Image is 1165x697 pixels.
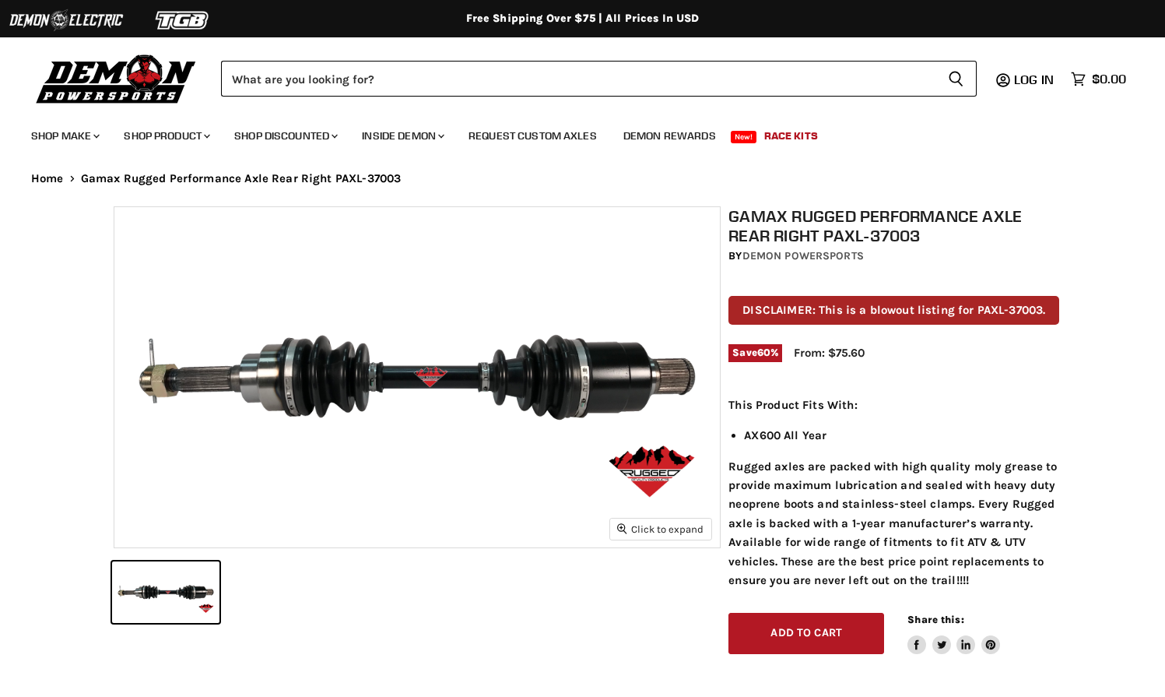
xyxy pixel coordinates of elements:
a: Shop Discounted [223,120,347,152]
h1: Gamax Rugged Performance Axle Rear Right PAXL-37003 [728,206,1059,245]
a: Home [31,172,64,185]
span: $0.00 [1092,72,1126,86]
span: Add to cart [770,626,842,639]
li: AX600 All Year [744,426,1059,445]
aside: Share this: [907,613,1000,654]
button: Add to cart [728,613,884,654]
a: Shop Product [112,120,219,152]
p: DISCLAIMER: This is a blowout listing for PAXL-37003. [728,296,1059,325]
a: Request Custom Axles [457,120,609,152]
a: Demon Rewards [612,120,728,152]
span: Save % [728,344,782,361]
span: Click to expand [617,523,704,535]
img: Demon Powersports [31,51,202,106]
span: Share this: [907,614,963,625]
form: Product [221,61,977,97]
ul: Main menu [19,114,1122,152]
div: Rugged axles are packed with high quality moly grease to provide maximum lubrication and sealed w... [728,396,1059,590]
a: Demon Powersports [742,249,864,262]
img: Demon Electric Logo 2 [8,5,125,35]
span: From: $75.60 [794,346,865,360]
button: Click to expand [610,519,711,540]
a: Shop Make [19,120,109,152]
button: Search [935,61,977,97]
img: Gamax Rugged Performance Axle Rear Right PAXL-37003 [114,207,719,547]
span: New! [731,131,757,143]
span: 60 [757,347,770,358]
div: by [728,248,1059,265]
a: Race Kits [753,120,830,152]
a: Inside Demon [350,120,454,152]
input: Search [221,61,935,97]
p: This Product Fits With: [728,396,1059,414]
span: Gamax Rugged Performance Axle Rear Right PAXL-37003 [81,172,402,185]
a: $0.00 [1063,68,1134,90]
span: Log in [1014,72,1054,87]
img: TGB Logo 2 [125,5,241,35]
a: Log in [1007,72,1063,86]
button: Gamax Rugged Performance Axle Rear Right PAXL-37003 thumbnail [112,561,219,623]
